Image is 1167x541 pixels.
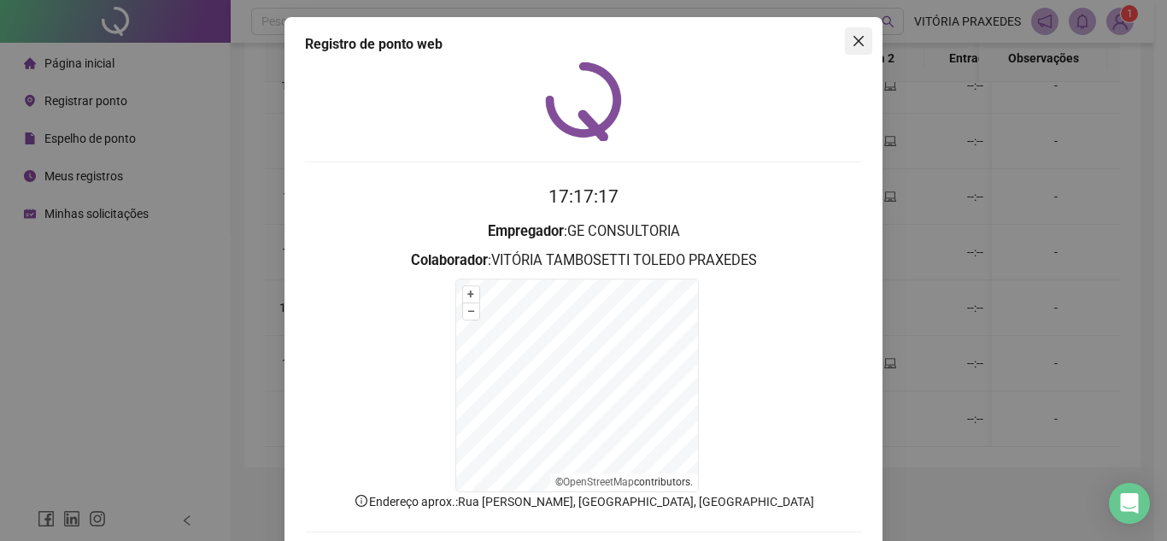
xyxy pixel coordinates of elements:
span: close [852,34,865,48]
p: Endereço aprox. : Rua [PERSON_NAME], [GEOGRAPHIC_DATA], [GEOGRAPHIC_DATA] [305,492,862,511]
li: © contributors. [555,476,693,488]
h3: : VITÓRIA TAMBOSETTI TOLEDO PRAXEDES [305,250,862,272]
button: + [463,286,479,303]
time: 17:17:17 [548,186,619,207]
strong: Empregador [488,223,564,239]
div: Registro de ponto web [305,34,862,55]
h3: : GE CONSULTORIA [305,221,862,243]
img: QRPoint [545,62,622,141]
span: info-circle [354,493,369,509]
strong: Colaborador [411,252,488,268]
button: – [463,303,479,320]
a: OpenStreetMap [563,476,634,488]
button: Close [845,27,872,55]
div: Open Intercom Messenger [1109,483,1150,524]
